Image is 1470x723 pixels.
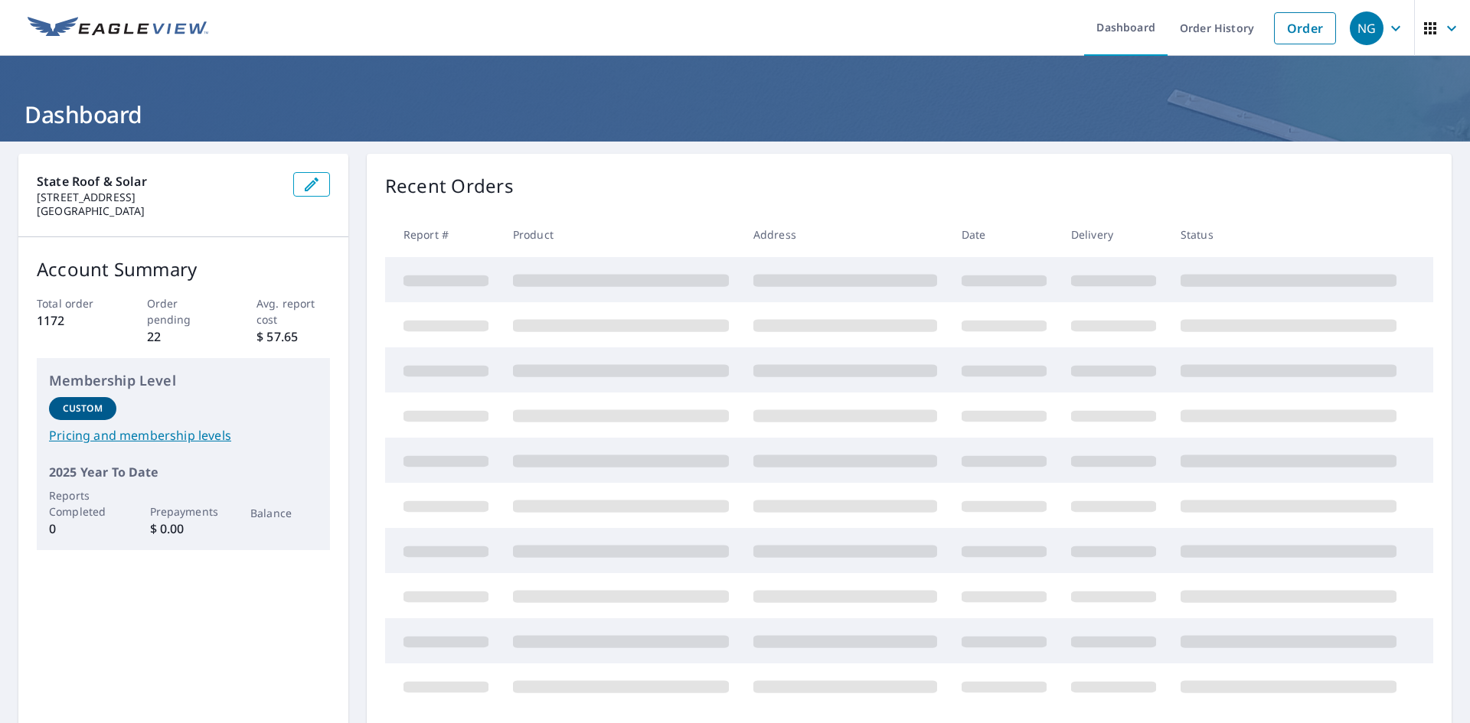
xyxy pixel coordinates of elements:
[1168,212,1409,257] th: Status
[150,519,217,538] p: $ 0.00
[63,402,103,415] p: Custom
[37,191,281,204] p: [STREET_ADDRESS]
[501,212,741,257] th: Product
[250,505,318,521] p: Balance
[49,370,318,391] p: Membership Level
[18,99,1452,130] h1: Dashboard
[37,172,281,191] p: State Roof & Solar
[49,426,318,445] a: Pricing and membership levels
[37,311,110,330] p: 1172
[37,204,281,218] p: [GEOGRAPHIC_DATA]
[256,295,330,327] p: Avg. report cost
[949,212,1059,257] th: Date
[1350,11,1383,45] div: NG
[49,463,318,481] p: 2025 Year To Date
[256,327,330,346] p: $ 57.65
[49,519,116,538] p: 0
[385,172,514,200] p: Recent Orders
[37,295,110,311] p: Total order
[741,212,949,257] th: Address
[147,295,220,327] p: Order pending
[1059,212,1168,257] th: Delivery
[1274,12,1336,44] a: Order
[28,17,208,40] img: EV Logo
[147,327,220,346] p: 22
[37,256,330,283] p: Account Summary
[385,212,501,257] th: Report #
[150,503,217,519] p: Prepayments
[49,487,116,519] p: Reports Completed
